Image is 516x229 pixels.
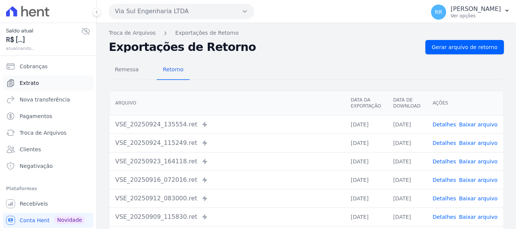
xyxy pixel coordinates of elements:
[175,29,239,37] a: Exportações de Retorno
[158,62,188,77] span: Retorno
[3,213,93,228] a: Conta Hent Novidade
[3,59,93,74] a: Cobranças
[115,194,338,203] div: VSE_20250912_083000.ret
[459,177,497,183] a: Baixar arquivo
[3,109,93,124] a: Pagamentos
[115,157,338,166] div: VSE_20250923_164118.ret
[3,142,93,157] a: Clientes
[109,29,504,37] nav: Breadcrumb
[109,91,345,115] th: Arquivo
[459,158,497,164] a: Baixar arquivo
[433,214,456,220] a: Detalhes
[20,63,48,70] span: Cobranças
[157,60,190,80] a: Retorno
[3,75,93,91] a: Extrato
[110,62,143,77] span: Remessa
[433,140,456,146] a: Detalhes
[20,129,66,137] span: Troca de Arquivos
[345,207,387,226] td: [DATE]
[345,134,387,152] td: [DATE]
[3,125,93,140] a: Troca de Arquivos
[345,152,387,171] td: [DATE]
[459,140,497,146] a: Baixar arquivo
[3,196,93,211] a: Recebíveis
[115,138,338,148] div: VSE_20250924_115249.ret
[20,79,39,87] span: Extrato
[115,212,338,221] div: VSE_20250909_115830.ret
[451,13,501,19] p: Ver opções
[433,158,456,164] a: Detalhes
[6,45,81,52] span: atualizando...
[425,2,516,23] button: RR [PERSON_NAME] Ver opções
[459,121,497,128] a: Baixar arquivo
[387,115,426,134] td: [DATE]
[433,177,456,183] a: Detalhes
[20,112,52,120] span: Pagamentos
[3,92,93,107] a: Nova transferência
[3,158,93,174] a: Negativação
[387,171,426,189] td: [DATE]
[54,216,85,224] span: Novidade
[459,214,497,220] a: Baixar arquivo
[20,200,48,207] span: Recebíveis
[345,171,387,189] td: [DATE]
[109,42,419,52] h2: Exportações de Retorno
[387,134,426,152] td: [DATE]
[20,146,41,153] span: Clientes
[435,9,442,15] span: RR
[20,96,70,103] span: Nova transferência
[387,91,426,115] th: Data de Download
[6,184,90,193] div: Plataformas
[387,207,426,226] td: [DATE]
[345,189,387,207] td: [DATE]
[425,40,504,54] a: Gerar arquivo de retorno
[6,35,81,45] span: R$ [...]
[345,115,387,134] td: [DATE]
[109,4,254,19] button: Via Sul Engenharia LTDA
[387,152,426,171] td: [DATE]
[459,195,497,201] a: Baixar arquivo
[115,175,338,184] div: VSE_20250916_072016.ret
[387,189,426,207] td: [DATE]
[109,60,145,80] a: Remessa
[451,5,501,13] p: [PERSON_NAME]
[20,162,53,170] span: Negativação
[433,195,456,201] a: Detalhes
[6,27,81,35] span: Saldo atual
[433,121,456,128] a: Detalhes
[345,91,387,115] th: Data da Exportação
[20,217,49,224] span: Conta Hent
[432,43,497,51] span: Gerar arquivo de retorno
[109,29,156,37] a: Troca de Arquivos
[115,120,338,129] div: VSE_20250924_135554.ret
[426,91,504,115] th: Ações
